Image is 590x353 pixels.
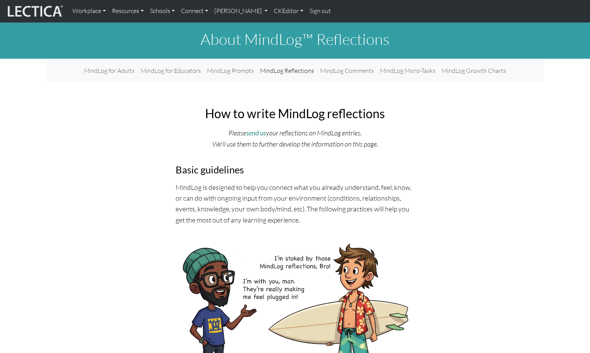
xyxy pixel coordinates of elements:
i: your reflections on MindLog entries. [266,129,362,137]
a: MindLog Prompts [204,63,257,79]
h3: Basic guidelines [176,164,415,176]
a: MindLog for Educators [138,63,204,79]
a: CKEditor [271,3,306,19]
a: MindLog Comments [317,63,377,79]
i: Please [228,129,246,137]
a: Connect [178,3,211,19]
a: MindLog for Adults [81,63,138,79]
a: MindLog Reflections [257,63,317,79]
h2: How to write MindLog reflections [176,106,415,121]
a: MindLog Growth Charts [439,63,509,79]
p: MindLog is designed to help you connect what you already understand, feel, know, or can do with o... [176,182,415,225]
img: lecticalive [6,4,63,18]
a: send us [246,129,266,137]
a: Resources [109,3,147,19]
a: Workplace [69,3,109,19]
h1: About MindLog™ Reflections [47,30,544,48]
a: MindLog Micro-Tasks [377,63,439,79]
a: Sign out [306,3,334,19]
a: Schools [147,3,178,19]
i: We'll use them to further develop the information on this page. [212,140,378,148]
a: [PERSON_NAME] [211,3,271,19]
